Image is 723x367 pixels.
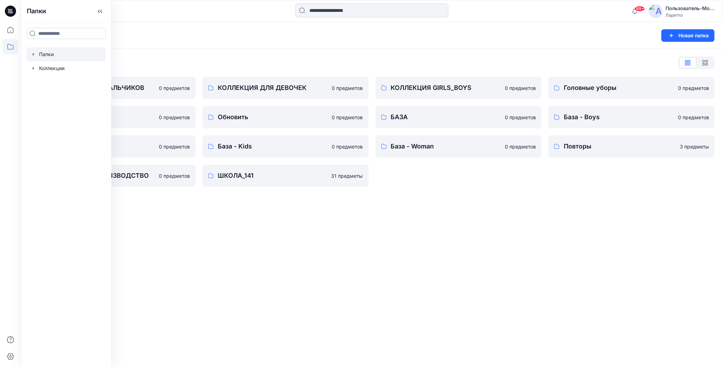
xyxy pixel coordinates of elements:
a: КОЛЛЕКЦИЯ ДЛЯ МАЛЬЧИКОВ0 предметов [29,77,195,99]
p: 0 предметов [332,114,363,121]
p: 0 предметов [505,143,536,150]
p: 0 предметов [159,172,190,179]
p: КОЛЛЕКЦИЯ ДЛЯ ДЕВОЧЕК [218,83,328,93]
a: База - Girls0 предметов [29,135,195,158]
ya-tr-span: 3 [680,144,683,150]
img: аватар [649,4,663,18]
p: 0 предметов [332,84,363,92]
ya-tr-span: База - Boys [564,113,600,121]
ya-tr-span: Новая папка [678,32,709,39]
ya-tr-span: КОЛЛЕКЦИЯ GIRLS_BOYS [391,84,472,91]
p: База - Kids [218,142,328,151]
p: 0 предметов [159,143,190,150]
a: КОЛЛЕКЦИЯ ДЛЯ ДЕВОЧЕК0 предметов [202,77,369,99]
ya-tr-span: Повторы [564,143,591,150]
ya-tr-span: предметы [684,144,709,150]
ya-tr-span: ШКОЛА_141 [218,172,254,179]
a: Разное0 предметов [29,106,195,128]
a: Повторы3 предметы [548,135,715,158]
ya-tr-span: База - Woman [391,143,434,150]
a: КОЛЛЕКЦИЯ GIRLS_BOYS0 предметов [376,77,542,99]
p: 0 предметов [678,84,709,92]
ya-tr-span: предметов [163,85,190,91]
ya-tr-span: Папки [27,7,46,15]
ya-tr-span: 0 [159,85,162,91]
ya-tr-span: БАЗА [391,113,408,121]
a: База - Woman0 предметов [376,135,542,158]
a: Обновить0 предметов [202,106,369,128]
p: 0 предметов [159,114,190,121]
a: ШКОЛА_14131 предметы [202,165,369,187]
a: БАЗА0 предметов [376,106,542,128]
p: 0 предметов [505,114,536,121]
ya-tr-span: Головные уборы [564,84,616,91]
button: Новая папка [661,29,715,42]
ya-tr-span: 31 [331,173,337,179]
p: 0 предметов [332,143,363,150]
p: Обновить [218,112,328,122]
a: Головные уборы0 предметов [548,77,715,99]
ya-tr-span: Ларетто [666,13,683,18]
span: 99+ [634,6,645,12]
ya-tr-span: предметы [338,173,363,179]
a: База - Kids0 предметов [202,135,369,158]
p: 0 предметов [505,84,536,92]
p: 0 предметов [678,114,709,121]
a: База - Boys0 предметов [548,106,715,128]
a: СОБСТВЕННОЕ ПРОИЗВОДСТВО0 предметов [29,165,195,187]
